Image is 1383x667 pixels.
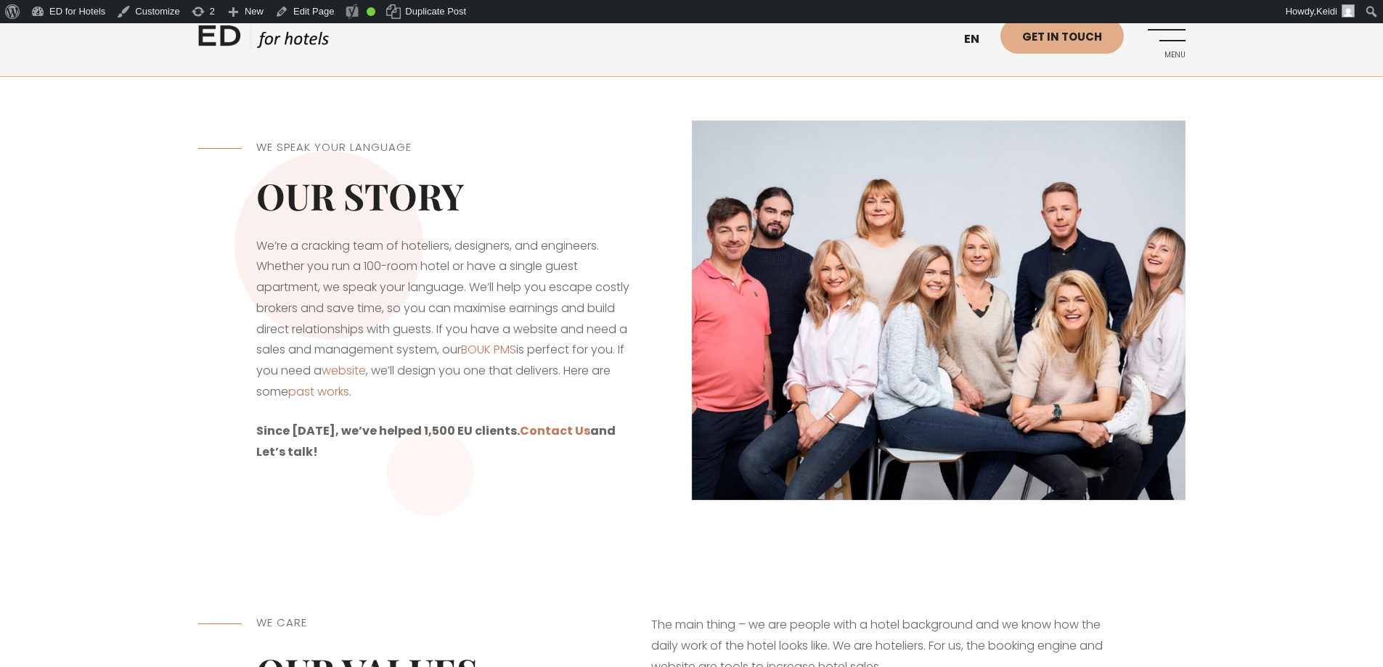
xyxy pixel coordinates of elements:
[256,421,634,463] div: Page 2
[1146,51,1186,60] span: Menu
[256,422,616,460] strong: Since [DATE], we’ve helped 1,500 EU clients. and Let’s talk!
[256,236,634,403] div: Page 2
[367,7,375,16] div: Good
[288,383,349,400] a: past works
[256,174,634,218] h2: Our story
[256,236,634,403] p: We’re a cracking team of hoteliers, designers, and engineers. Whether you run a 100-room hotel or...
[1146,18,1186,58] a: Menu
[1316,6,1337,17] span: Keidi
[520,422,590,439] a: Contact Us
[256,615,535,631] h5: We care
[256,139,634,156] h5: WE SPEAK YOUR LANGUAGE
[461,341,516,358] a: BOUK PMS
[322,362,366,379] a: website
[957,22,1000,57] a: en
[1000,18,1124,54] a: Get in touch
[198,22,329,58] a: ED HOTELS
